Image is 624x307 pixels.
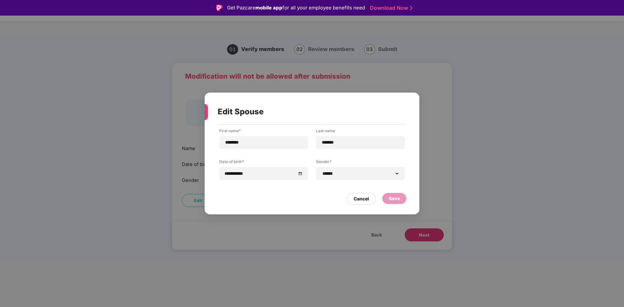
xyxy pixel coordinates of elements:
label: Gender* [316,159,405,167]
label: Date of birth* [219,159,308,167]
label: Last name [316,128,405,136]
strong: mobile app [255,5,282,11]
div: Save [389,195,400,202]
div: Edit Spouse [218,99,391,124]
div: Cancel [354,195,369,202]
div: Get Pazcare for all your employee benefits need [227,4,365,12]
a: Download Now [370,5,411,11]
img: Stroke [410,5,413,11]
img: Logo [216,5,223,11]
label: First name* [219,128,308,136]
